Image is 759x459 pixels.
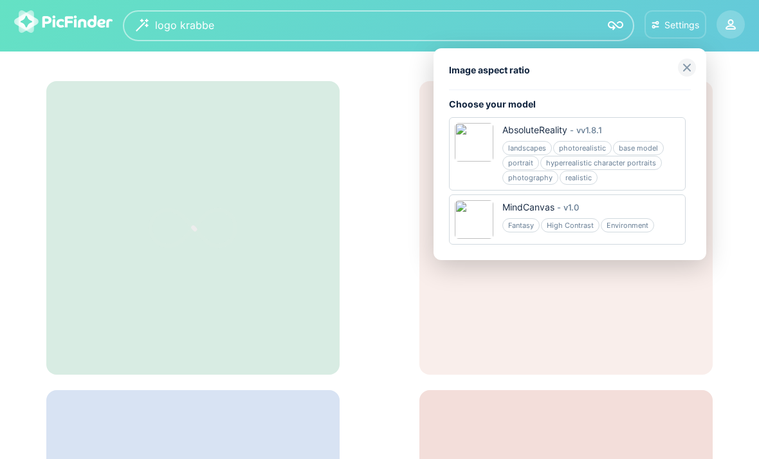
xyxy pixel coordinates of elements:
div: High Contrast [541,218,599,232]
img: close-grey.svg [678,59,696,77]
div: AbsoluteReality [502,124,567,136]
img: 6563a2d355b76-2048x2048.jpg [455,200,493,239]
div: Choose your model [449,98,691,111]
div: MindCanvas [502,201,554,214]
div: hyperrealistic character portraits [540,156,662,170]
div: Fantasy [502,218,540,232]
div: Image aspect ratio [449,64,691,77]
div: - [567,124,576,136]
div: Environment [601,218,654,232]
img: 68361c9274fc8-1200x1509.jpg [455,123,493,162]
div: photorealistic [553,141,612,155]
div: landscapes [502,141,552,155]
div: base model [613,141,664,155]
div: photography [502,171,558,185]
div: v 1.0 [563,201,579,214]
div: portrait [502,156,539,170]
div: - [554,201,563,214]
div: realistic [560,171,598,185]
div: v v1.8.1 [576,124,602,136]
